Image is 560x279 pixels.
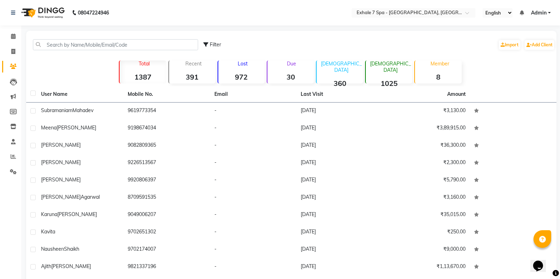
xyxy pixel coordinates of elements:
[41,211,57,217] span: Karuna
[120,72,166,81] strong: 1387
[123,224,210,241] td: 9702651302
[415,72,461,81] strong: 8
[33,39,198,50] input: Search by Name/Mobile/Email/Code
[41,263,51,269] span: Ajith
[296,224,383,241] td: [DATE]
[51,263,91,269] span: [PERSON_NAME]
[123,120,210,137] td: 9198674034
[383,207,470,224] td: ₹35,015.00
[122,60,166,67] p: Total
[210,103,297,120] td: -
[443,86,470,102] th: Amount
[296,207,383,224] td: [DATE]
[78,3,109,23] b: 08047224946
[296,241,383,258] td: [DATE]
[123,172,210,189] td: 9920806397
[369,60,412,73] p: [DEMOGRAPHIC_DATA]
[57,124,96,131] span: [PERSON_NAME]
[210,155,297,172] td: -
[418,60,461,67] p: Member
[366,79,412,88] strong: 1025
[319,60,363,73] p: [DEMOGRAPHIC_DATA]
[269,60,314,67] p: Due
[383,258,470,276] td: ₹1,13,670.00
[41,194,81,200] span: [PERSON_NAME]
[123,189,210,207] td: 8709591535
[41,246,64,252] span: Nausheen
[218,72,265,81] strong: 972
[296,137,383,155] td: [DATE]
[210,207,297,224] td: -
[530,251,553,272] iframe: chat widget
[37,86,123,103] th: User Name
[64,246,79,252] span: Shaikh
[210,189,297,207] td: -
[210,172,297,189] td: -
[123,207,210,224] td: 9049006207
[81,194,100,200] span: Agarwal
[210,224,297,241] td: -
[73,107,93,114] span: Mahadev
[123,241,210,258] td: 9702174007
[383,241,470,258] td: ₹9,000.00
[41,124,57,131] span: Meena
[123,103,210,120] td: 9619773354
[383,189,470,207] td: ₹3,160.00
[296,172,383,189] td: [DATE]
[57,211,97,217] span: [PERSON_NAME]
[41,176,81,183] span: [PERSON_NAME]
[210,120,297,137] td: -
[210,241,297,258] td: -
[383,224,470,241] td: ₹250.00
[525,40,554,50] a: Add Client
[210,258,297,276] td: -
[296,258,383,276] td: [DATE]
[296,103,383,120] td: [DATE]
[383,172,470,189] td: ₹5,790.00
[41,107,73,114] span: Subramaniam
[210,86,297,103] th: Email
[41,228,55,235] span: Kavita
[383,137,470,155] td: ₹36,300.00
[41,142,81,148] span: [PERSON_NAME]
[267,72,314,81] strong: 30
[221,60,265,67] p: Lost
[123,86,210,103] th: Mobile No.
[18,3,67,23] img: logo
[210,137,297,155] td: -
[383,120,470,137] td: ₹3,89,915.00
[499,40,520,50] a: Import
[383,155,470,172] td: ₹2,300.00
[296,155,383,172] td: [DATE]
[169,72,215,81] strong: 391
[123,137,210,155] td: 9082809365
[123,155,210,172] td: 9226513567
[210,41,221,48] span: Filter
[123,258,210,276] td: 9821337196
[172,60,215,67] p: Recent
[531,9,547,17] span: Admin
[296,120,383,137] td: [DATE]
[317,79,363,88] strong: 360
[41,159,81,165] span: [PERSON_NAME]
[296,86,383,103] th: Last Visit
[383,103,470,120] td: ₹3,130.00
[296,189,383,207] td: [DATE]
